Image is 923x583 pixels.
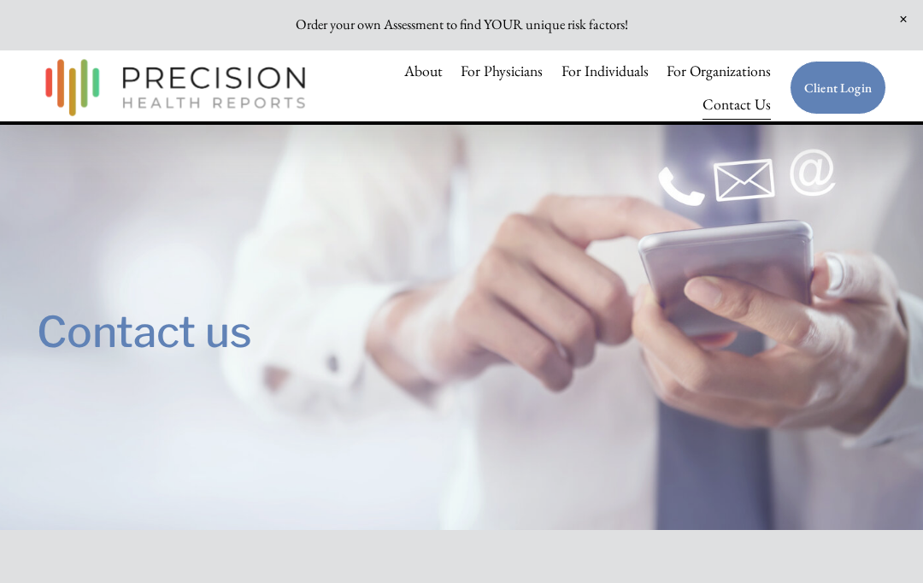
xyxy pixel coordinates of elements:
a: For Physicians [461,55,543,88]
span: For Organizations [667,56,771,85]
a: For Individuals [561,55,649,88]
a: About [404,55,443,88]
a: folder dropdown [667,55,771,88]
h1: Contact us [37,300,673,364]
img: Precision Health Reports [37,51,314,124]
a: Client Login [790,61,886,115]
a: Contact Us [703,88,771,121]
